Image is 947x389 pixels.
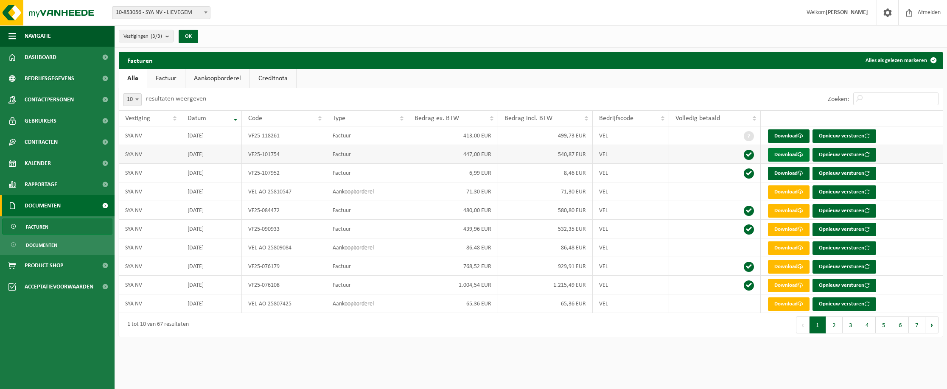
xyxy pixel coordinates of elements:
[593,145,669,164] td: VEL
[326,238,408,257] td: Aankoopborderel
[119,52,161,68] h2: Facturen
[768,148,810,162] a: Download
[859,316,876,333] button: 4
[498,238,593,257] td: 86,48 EUR
[826,316,843,333] button: 2
[408,126,498,145] td: 413,00 EUR
[123,93,142,106] span: 10
[813,297,876,311] button: Opnieuw versturen
[768,129,810,143] a: Download
[768,167,810,180] a: Download
[768,223,810,236] a: Download
[813,148,876,162] button: Opnieuw versturen
[925,316,939,333] button: Next
[326,201,408,220] td: Factuur
[242,220,326,238] td: VF25-090933
[119,276,181,294] td: SYA NV
[498,145,593,164] td: 540,87 EUR
[333,115,345,122] span: Type
[119,69,147,88] a: Alle
[768,279,810,292] a: Download
[408,182,498,201] td: 71,30 EUR
[25,255,63,276] span: Product Shop
[498,164,593,182] td: 8,46 EUR
[593,257,669,276] td: VEL
[2,218,112,235] a: Facturen
[181,182,242,201] td: [DATE]
[326,145,408,164] td: Factuur
[326,182,408,201] td: Aankoopborderel
[248,115,262,122] span: Code
[415,115,459,122] span: Bedrag ex. BTW
[25,25,51,47] span: Navigatie
[242,182,326,201] td: VEL-AO-25810547
[826,9,868,16] strong: [PERSON_NAME]
[119,220,181,238] td: SYA NV
[123,94,141,106] span: 10
[408,294,498,313] td: 65,36 EUR
[675,115,720,122] span: Volledig betaald
[498,294,593,313] td: 65,36 EUR
[909,316,925,333] button: 7
[408,201,498,220] td: 480,00 EUR
[242,201,326,220] td: VF25-084472
[768,260,810,274] a: Download
[123,317,189,333] div: 1 tot 10 van 67 resultaten
[25,132,58,153] span: Contracten
[181,164,242,182] td: [DATE]
[326,220,408,238] td: Factuur
[119,126,181,145] td: SYA NV
[242,164,326,182] td: VF25-107952
[119,201,181,220] td: SYA NV
[242,294,326,313] td: VEL-AO-25807425
[593,276,669,294] td: VEL
[326,276,408,294] td: Factuur
[813,279,876,292] button: Opnieuw versturen
[408,220,498,238] td: 439,96 EUR
[843,316,859,333] button: 3
[119,238,181,257] td: SYA NV
[25,68,74,89] span: Bedrijfsgegevens
[593,164,669,182] td: VEL
[768,185,810,199] a: Download
[813,129,876,143] button: Opnieuw versturen
[498,220,593,238] td: 532,35 EUR
[25,276,93,297] span: Acceptatievoorwaarden
[498,201,593,220] td: 580,80 EUR
[119,145,181,164] td: SYA NV
[498,126,593,145] td: 499,73 EUR
[112,6,210,19] span: 10-853056 - SYA NV - LIEVEGEM
[250,69,296,88] a: Creditnota
[813,167,876,180] button: Opnieuw versturen
[593,294,669,313] td: VEL
[181,257,242,276] td: [DATE]
[119,30,174,42] button: Vestigingen(3/3)
[181,276,242,294] td: [DATE]
[146,95,206,102] label: resultaten weergeven
[26,219,48,235] span: Facturen
[147,69,185,88] a: Factuur
[810,316,826,333] button: 1
[408,276,498,294] td: 1.004,54 EUR
[112,7,210,19] span: 10-853056 - SYA NV - LIEVEGEM
[242,126,326,145] td: VF25-118261
[504,115,552,122] span: Bedrag incl. BTW
[25,195,61,216] span: Documenten
[185,69,249,88] a: Aankoopborderel
[593,126,669,145] td: VEL
[892,316,909,333] button: 6
[119,164,181,182] td: SYA NV
[181,294,242,313] td: [DATE]
[813,241,876,255] button: Opnieuw versturen
[181,126,242,145] td: [DATE]
[599,115,633,122] span: Bedrijfscode
[768,241,810,255] a: Download
[242,257,326,276] td: VF25-076179
[181,220,242,238] td: [DATE]
[876,316,892,333] button: 5
[25,153,51,174] span: Kalender
[25,89,74,110] span: Contactpersonen
[2,237,112,253] a: Documenten
[593,182,669,201] td: VEL
[768,297,810,311] a: Download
